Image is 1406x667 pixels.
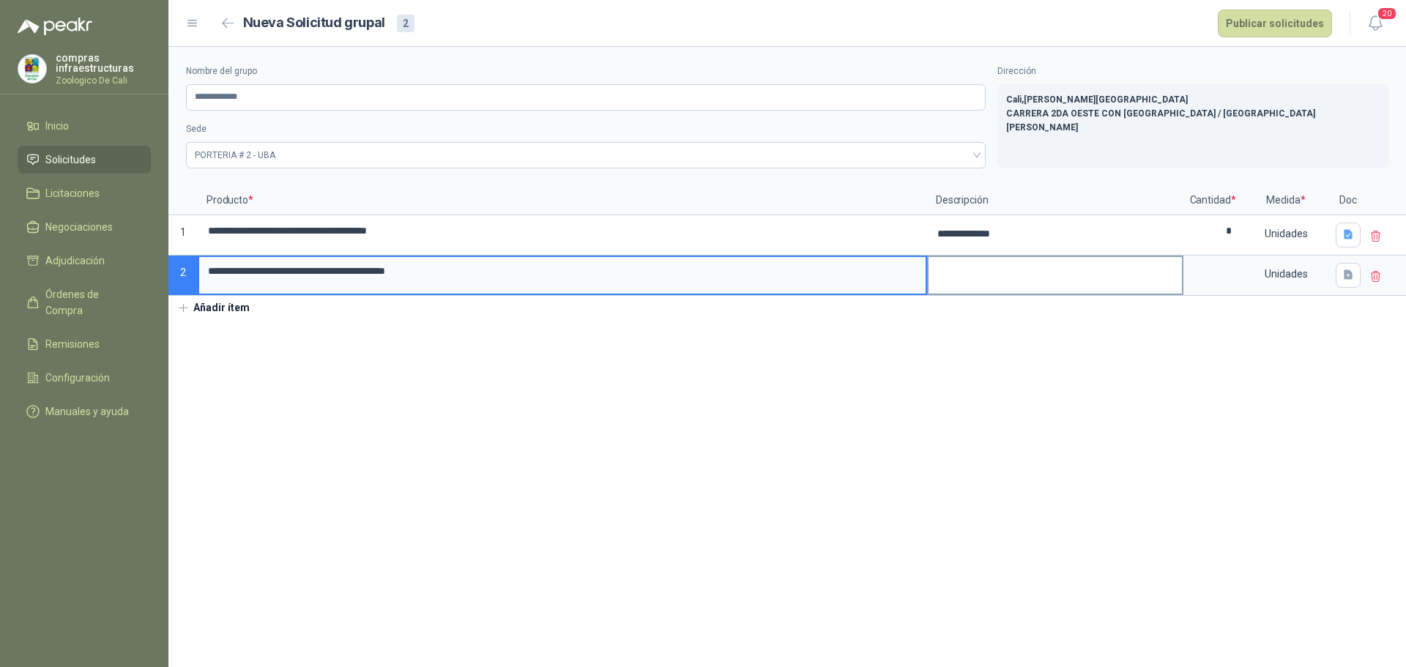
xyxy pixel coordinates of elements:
[45,370,110,386] span: Configuración
[56,53,151,73] p: compras infraestructuras
[18,247,151,275] a: Adjudicación
[168,215,198,256] p: 1
[45,403,129,420] span: Manuales y ayuda
[56,76,151,85] p: Zoologico De Cali
[45,219,113,235] span: Negociaciones
[927,186,1183,215] p: Descripción
[18,398,151,425] a: Manuales y ayuda
[45,118,69,134] span: Inicio
[45,286,137,318] span: Órdenes de Compra
[1330,186,1366,215] p: Doc
[243,12,385,34] h2: Nueva Solicitud grupal
[1218,10,1332,37] button: Publicar solicitudes
[168,256,198,296] p: 2
[45,253,105,269] span: Adjudicación
[186,122,986,136] label: Sede
[45,185,100,201] span: Licitaciones
[18,280,151,324] a: Órdenes de Compra
[18,364,151,392] a: Configuración
[1006,93,1380,107] p: Cali , [PERSON_NAME][GEOGRAPHIC_DATA]
[195,144,977,166] span: PORTERIA # 2 - UBA
[18,213,151,241] a: Negociaciones
[1243,217,1328,250] div: Unidades
[1243,257,1328,291] div: Unidades
[18,55,46,83] img: Company Logo
[186,64,986,78] label: Nombre del grupo
[397,15,414,32] div: 2
[1242,186,1330,215] p: Medida
[45,336,100,352] span: Remisiones
[198,186,927,215] p: Producto
[168,296,258,321] button: Añadir ítem
[1377,7,1397,21] span: 20
[18,112,151,140] a: Inicio
[18,18,92,35] img: Logo peakr
[1362,10,1388,37] button: 20
[1183,186,1242,215] p: Cantidad
[18,330,151,358] a: Remisiones
[45,152,96,168] span: Solicitudes
[18,179,151,207] a: Licitaciones
[997,64,1388,78] label: Dirección
[18,146,151,174] a: Solicitudes
[1006,107,1380,135] p: CARRERA 2DA OESTE CON [GEOGRAPHIC_DATA] / [GEOGRAPHIC_DATA][PERSON_NAME]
